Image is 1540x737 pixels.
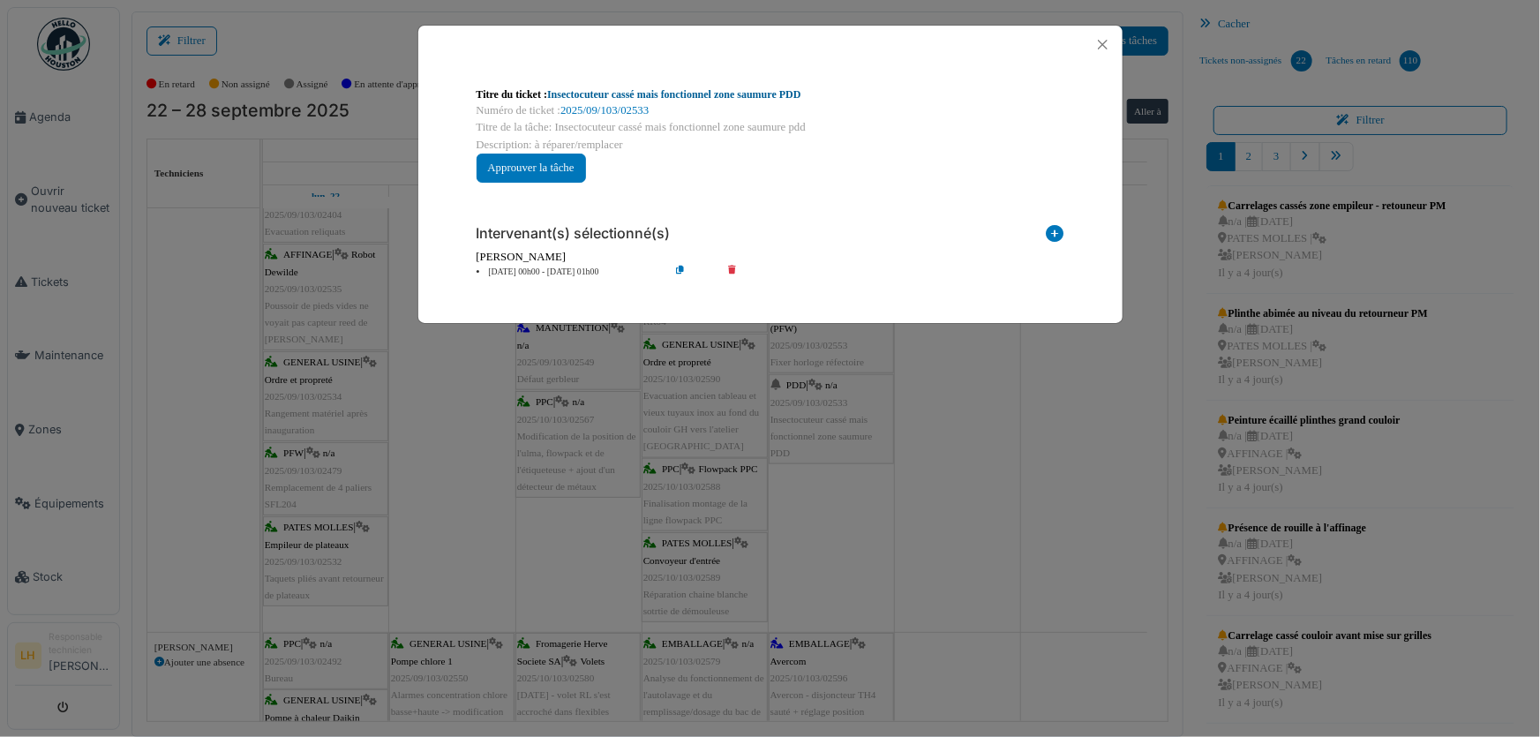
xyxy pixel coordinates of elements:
[477,225,671,242] h6: Intervenant(s) sélectionné(s)
[477,119,1064,136] div: Titre de la tâche: Insectocuteur cassé mais fonctionnel zone saumure pdd
[477,86,1064,102] div: Titre du ticket :
[477,102,1064,119] div: Numéro de ticket :
[477,249,1064,266] div: [PERSON_NAME]
[560,104,649,117] a: 2025/09/103/02533
[1047,225,1064,249] i: Ajouter
[547,88,801,101] a: Insectocuteur cassé mais fonctionnel zone saumure PDD
[1091,33,1115,56] button: Close
[477,137,1064,154] div: Description: à réparer/remplacer
[477,154,586,183] button: Approuver la tâche
[468,266,670,279] li: [DATE] 00h00 - [DATE] 01h00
